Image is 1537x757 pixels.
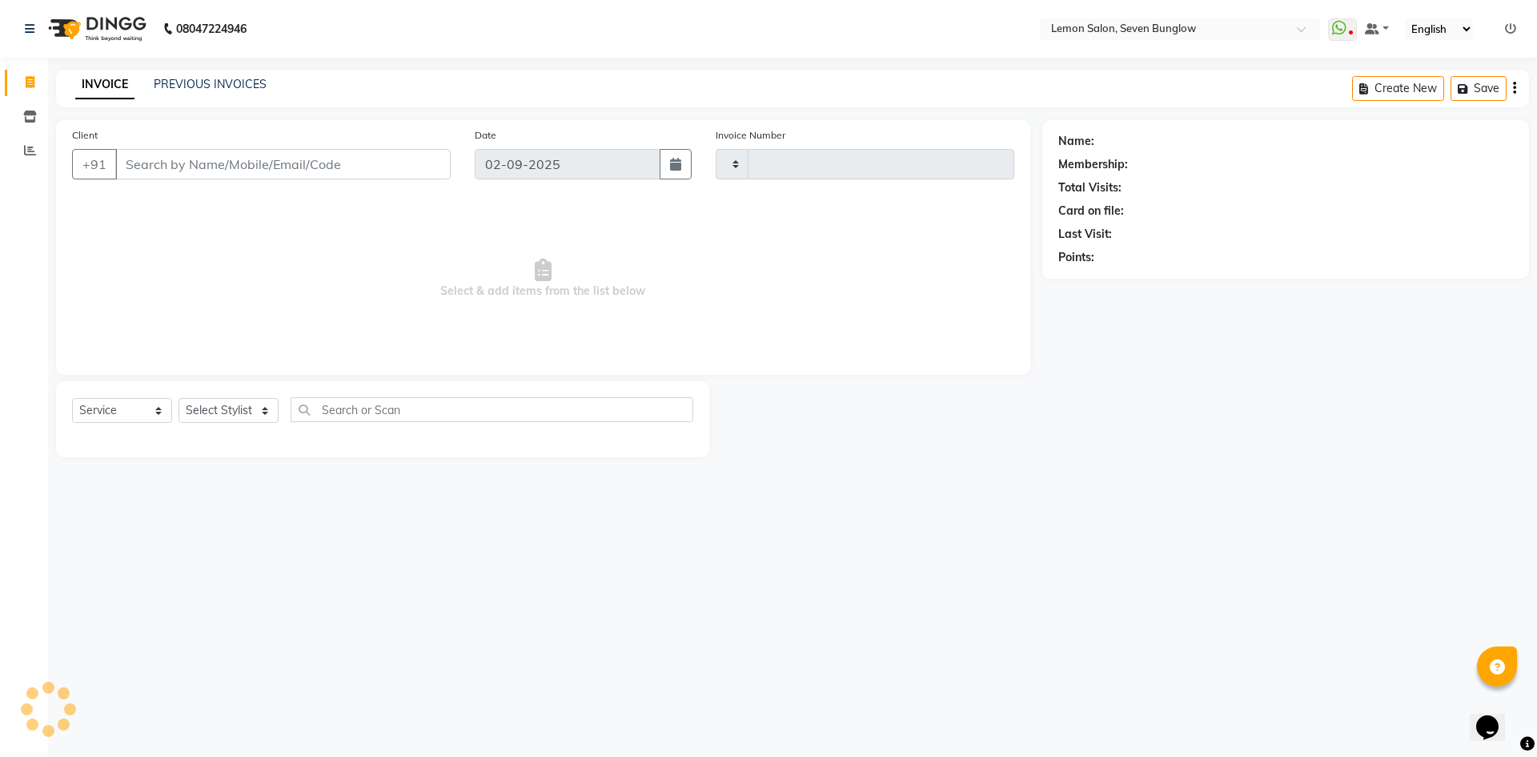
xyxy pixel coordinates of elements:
div: Last Visit: [1058,226,1112,243]
label: Date [475,128,496,143]
button: Save [1451,76,1507,101]
input: Search or Scan [291,397,693,422]
iframe: chat widget [1470,693,1521,741]
a: PREVIOUS INVOICES [154,77,267,91]
label: Invoice Number [716,128,785,143]
button: Create New [1352,76,1444,101]
div: Membership: [1058,156,1128,173]
b: 08047224946 [176,6,247,51]
a: INVOICE [75,70,134,99]
div: Total Visits: [1058,179,1122,196]
div: Card on file: [1058,203,1124,219]
img: logo [41,6,150,51]
button: +91 [72,149,117,179]
span: Select & add items from the list below [72,199,1014,359]
div: Name: [1058,133,1094,150]
input: Search by Name/Mobile/Email/Code [115,149,451,179]
label: Client [72,128,98,143]
div: Points: [1058,249,1094,266]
